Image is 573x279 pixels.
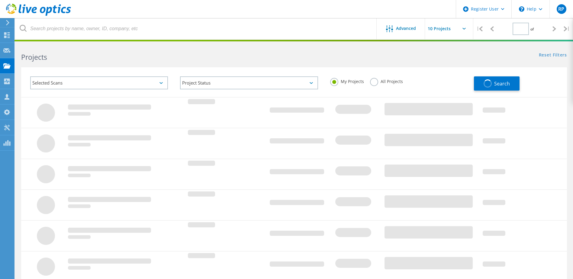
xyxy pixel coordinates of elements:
[473,18,486,40] div: |
[561,18,573,40] div: |
[494,80,510,87] span: Search
[530,27,534,32] span: of
[180,76,318,89] div: Project Status
[30,76,168,89] div: Selected Scans
[15,18,377,39] input: Search projects by name, owner, ID, company, etc
[330,78,364,84] label: My Projects
[539,53,567,58] a: Reset Filters
[21,52,47,62] b: Projects
[558,7,564,11] span: RP
[474,76,520,91] button: Search
[6,13,71,17] a: Live Optics Dashboard
[396,26,416,30] span: Advanced
[370,78,403,84] label: All Projects
[519,6,524,12] svg: \n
